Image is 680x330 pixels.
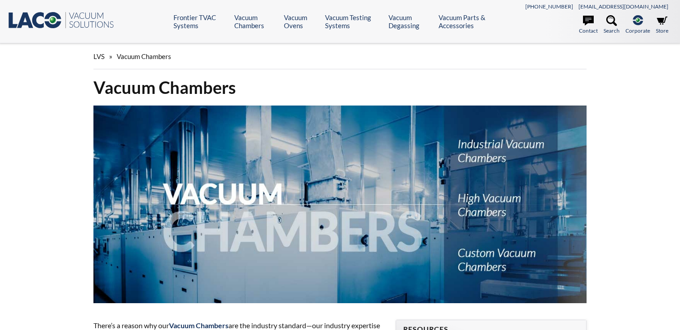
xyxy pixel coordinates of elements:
a: Contact [579,15,598,35]
a: Vacuum Degassing [389,13,432,30]
a: Vacuum Testing Systems [325,13,382,30]
span: Vacuum Chambers [117,52,171,60]
a: Vacuum Chambers [234,13,277,30]
a: Frontier TVAC Systems [173,13,228,30]
h1: Vacuum Chambers [93,76,587,98]
a: Store [656,15,668,35]
span: Corporate [625,26,650,35]
span: LVS [93,52,105,60]
span: Vacuum Chambers [169,321,228,330]
a: [PHONE_NUMBER] [525,3,573,10]
div: » [93,44,587,69]
a: Search [604,15,620,35]
a: Vacuum Ovens [284,13,318,30]
a: Vacuum Parts & Accessories [439,13,504,30]
a: [EMAIL_ADDRESS][DOMAIN_NAME] [579,3,668,10]
img: Vacuum Chambers [93,106,587,303]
